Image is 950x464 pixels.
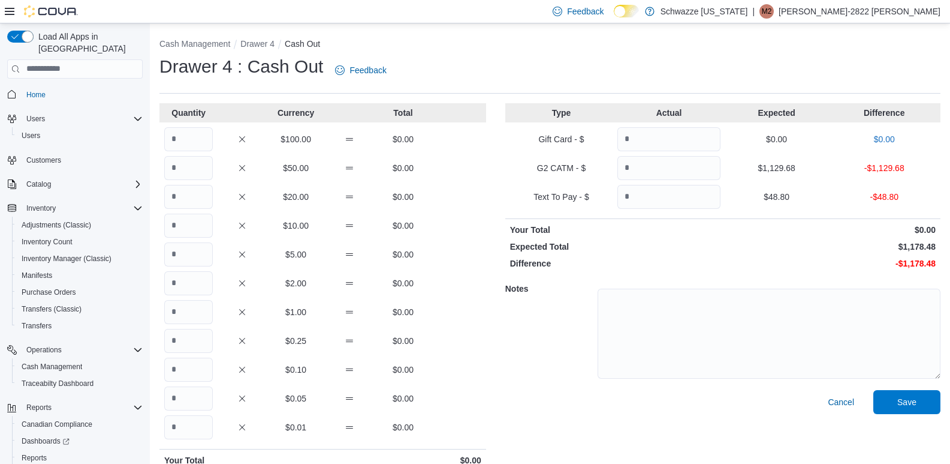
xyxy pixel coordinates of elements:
a: Feedback [330,58,391,82]
p: Difference [833,107,936,119]
span: Cancel [828,396,854,408]
button: Reports [22,400,56,415]
span: Reports [22,453,47,463]
span: Transfers (Classic) [17,302,143,316]
input: Quantity [164,358,213,382]
span: Customers [26,155,61,165]
p: | [752,4,755,19]
p: Gift Card - $ [510,133,613,145]
input: Quantity [617,127,720,151]
span: Catalog [22,177,143,191]
button: Canadian Compliance [12,416,147,433]
span: Users [22,112,143,126]
button: Users [2,110,147,127]
button: Drawer 4 [240,39,275,49]
button: Catalog [22,177,56,191]
button: Save [873,390,940,414]
span: Canadian Compliance [17,417,143,432]
button: Inventory [22,201,61,215]
button: Cash Management [159,39,230,49]
p: Total [379,107,427,119]
span: Reports [26,403,52,412]
p: Expected Total [510,241,720,253]
p: $100.00 [272,133,320,145]
h1: Drawer 4 : Cash Out [159,55,323,79]
button: Inventory Count [12,234,147,250]
p: Schwazze [US_STATE] [661,4,748,19]
p: Currency [272,107,320,119]
input: Quantity [164,329,213,353]
span: Traceabilty Dashboard [17,376,143,391]
span: Inventory Manager (Classic) [22,254,111,264]
a: Home [22,88,50,102]
p: $0.00 [379,133,427,145]
p: $1.00 [272,306,320,318]
span: Adjustments (Classic) [22,220,91,230]
p: $5.00 [272,249,320,261]
span: Manifests [17,268,143,283]
span: Inventory Count [22,237,73,247]
p: $48.80 [725,191,828,203]
span: Operations [26,345,62,355]
input: Quantity [164,415,213,439]
p: $2.00 [272,277,320,289]
p: Your Total [510,224,720,236]
a: Traceabilty Dashboard [17,376,98,391]
button: Transfers [12,318,147,334]
span: Canadian Compliance [22,420,92,429]
a: Dashboards [17,434,74,448]
button: Catalog [2,176,147,193]
span: Inventory Count [17,235,143,249]
input: Quantity [164,387,213,411]
span: Dark Mode [614,17,614,18]
p: $0.25 [272,335,320,347]
a: Adjustments (Classic) [17,218,96,232]
span: Inventory [26,203,56,213]
span: Transfers [22,321,52,331]
button: Inventory Manager (Classic) [12,250,147,267]
span: Customers [22,152,143,167]
input: Quantity [164,271,213,295]
a: Customers [22,153,66,167]
p: [PERSON_NAME]-2822 [PERSON_NAME] [779,4,940,19]
input: Quantity [164,185,213,209]
span: Save [897,396,916,408]
a: Transfers (Classic) [17,302,86,316]
p: Expected [725,107,828,119]
button: Inventory [2,200,147,217]
p: -$1,129.68 [833,162,936,174]
p: Quantity [164,107,213,119]
span: Purchase Orders [22,288,76,297]
span: Feedback [349,64,386,76]
span: Home [26,90,46,100]
p: Difference [510,258,720,270]
span: Reports [22,400,143,415]
p: $0.00 [379,306,427,318]
button: Operations [22,343,67,357]
p: $0.00 [379,421,427,433]
input: Quantity [164,156,213,180]
a: Inventory Manager (Classic) [17,252,116,266]
span: Catalog [26,179,51,189]
p: $1,178.48 [725,241,936,253]
p: $1,129.68 [725,162,828,174]
p: $0.10 [272,364,320,376]
input: Quantity [164,300,213,324]
p: $0.00 [379,191,427,203]
p: -$48.80 [833,191,936,203]
span: Load All Apps in [GEOGRAPHIC_DATA] [34,31,143,55]
p: $0.00 [833,133,936,145]
span: Transfers (Classic) [22,304,82,314]
input: Quantity [164,127,213,151]
input: Quantity [164,243,213,267]
a: Inventory Count [17,235,77,249]
span: Users [26,114,45,124]
button: Adjustments (Classic) [12,217,147,234]
button: Customers [2,151,147,169]
span: Dashboards [22,436,70,446]
p: $0.05 [272,393,320,405]
button: Transfers (Classic) [12,301,147,318]
p: $0.00 [725,133,828,145]
button: Cancel [823,390,859,414]
span: Manifests [22,271,52,280]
